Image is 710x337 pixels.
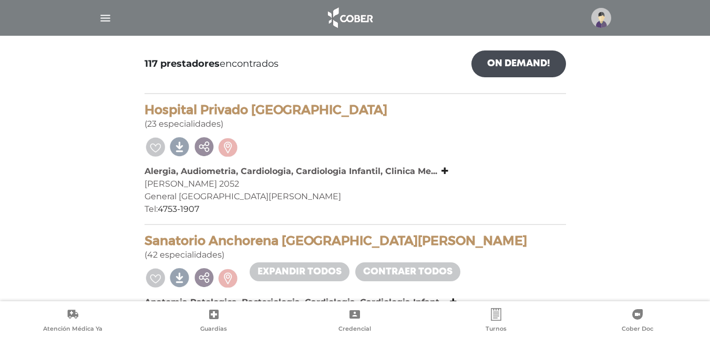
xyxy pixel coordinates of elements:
a: Contraer todos [355,262,460,281]
span: Cober Doc [622,325,653,334]
img: logo_cober_home-white.png [322,5,377,30]
img: Cober_menu-lines-white.svg [99,12,112,25]
div: [PERSON_NAME] 2052 [145,178,566,190]
b: Alergia, Audiometria, Cardiologia, Cardiologia Infantil, Clinica Me... [145,166,437,176]
a: Guardias [143,308,285,335]
div: Tel: [145,203,566,216]
h4: Sanatorio Anchorena [GEOGRAPHIC_DATA][PERSON_NAME] [145,233,566,249]
div: (42 especialidades) [145,233,566,261]
span: Atención Médica Ya [43,325,102,334]
a: Cober Doc [567,308,708,335]
div: General [GEOGRAPHIC_DATA][PERSON_NAME] [145,190,566,203]
a: 4753-1907 [158,204,199,214]
div: (23 especialidades) [145,103,566,130]
span: Turnos [486,325,507,334]
b: 117 prestadores [145,58,220,69]
span: Guardias [200,325,227,334]
span: encontrados [145,57,279,71]
a: Credencial [284,308,426,335]
a: On Demand! [471,50,566,77]
span: Credencial [338,325,371,334]
b: Anatomia Patologica, Bacteriologia, Cardiologia, Cardiologia Infant... [145,297,446,307]
a: Turnos [426,308,567,335]
a: Atención Médica Ya [2,308,143,335]
img: profile-placeholder.svg [591,8,611,28]
a: Expandir todos [250,262,349,281]
h4: Hospital Privado [GEOGRAPHIC_DATA] [145,103,566,118]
